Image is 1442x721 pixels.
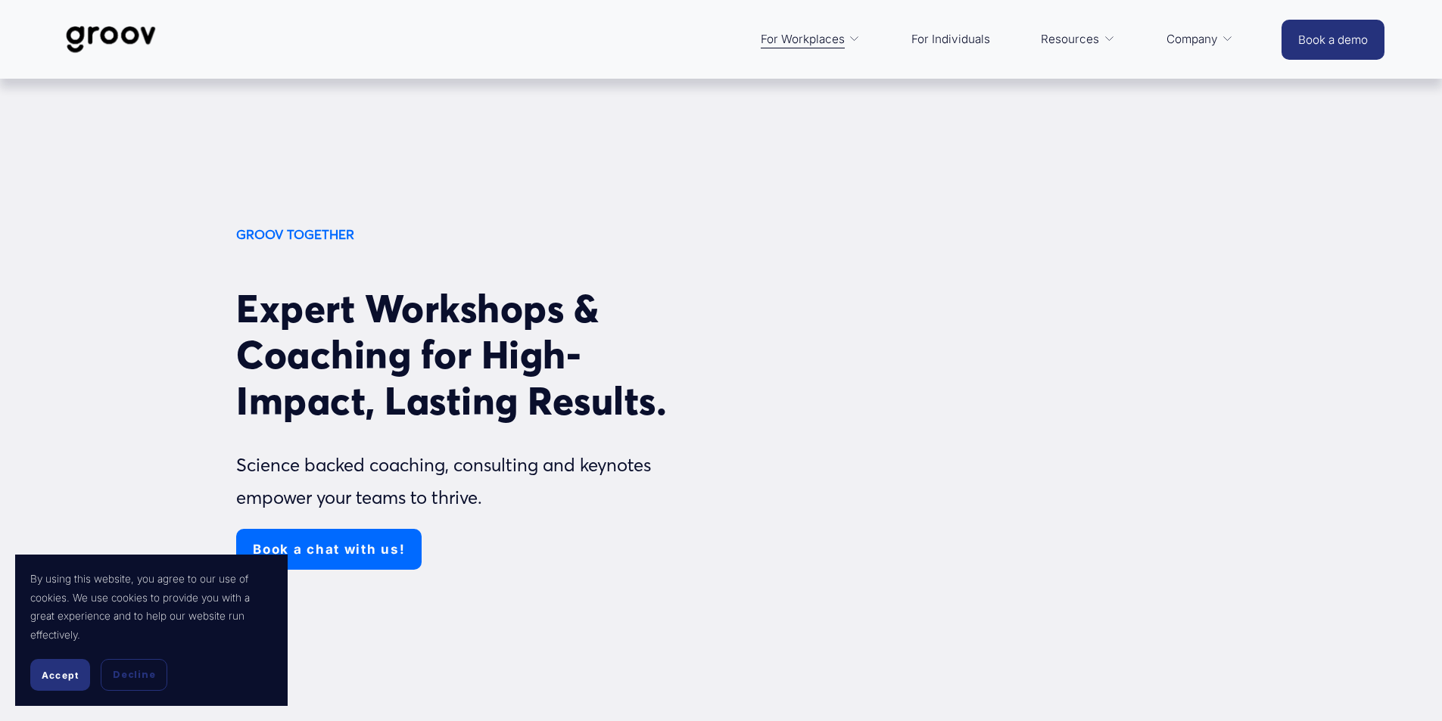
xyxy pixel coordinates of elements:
h2: Expert Workshops & Coaching for High-Impact, Lasting Results. [236,285,717,424]
button: Accept [30,659,90,691]
span: Resources [1041,29,1099,50]
img: Groov | Workplace Science Platform | Unlock Performance | Drive Results [58,14,164,64]
a: folder dropdown [1159,21,1241,57]
section: Cookie banner [15,555,288,706]
a: folder dropdown [1033,21,1123,57]
a: Book a demo [1282,20,1384,60]
span: For Workplaces [761,29,845,50]
span: Company [1166,29,1218,50]
p: By using this website, you agree to our use of cookies. We use cookies to provide you with a grea... [30,570,273,644]
a: For Individuals [904,21,998,57]
span: Accept [42,670,79,681]
a: folder dropdown [753,21,868,57]
a: Book a chat with us! [236,529,422,570]
p: Science backed coaching, consulting and keynotes empower your teams to thrive. [236,449,717,514]
span: Decline [113,668,155,682]
button: Decline [101,659,167,691]
strong: GROOV TOGETHER [236,226,354,242]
